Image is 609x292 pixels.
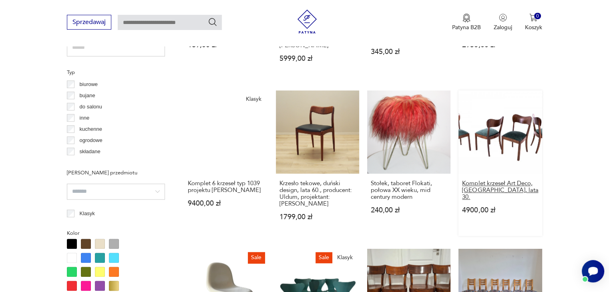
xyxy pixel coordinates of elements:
[276,90,359,236] a: Krzesło tekowe, duński design, lata 60., producent: Uldum, projektant: Johannes AndersenKrzesło t...
[80,102,102,111] p: do salonu
[494,24,512,31] p: Zaloguj
[367,90,450,236] a: Stołek, taboret Flokati, połowa XX wieku, mid century modernStołek, taboret Flokati, połowa XX wi...
[529,14,537,22] img: Ikona koszyka
[458,90,542,236] a: Komplet krzeseł Art Deco, Polska, lata 30.Komplet krzeseł Art Deco, [GEOGRAPHIC_DATA], lata 30.49...
[188,180,264,194] h3: Komplet 6 krzeseł typ 1039 projektu [PERSON_NAME]
[462,42,538,48] p: 2950,00 zł
[525,14,542,31] button: 0Koszyk
[67,229,165,238] p: Kolor
[494,14,512,31] button: Zaloguj
[295,10,319,34] img: Patyna - sklep z meblami i dekoracjami vintage
[279,15,356,49] h3: Komplet sześciu krzeseł tekowych, duński design, lata 60., produkcja: N. & [PERSON_NAME] [PERSON_...
[462,180,538,200] h3: Komplet krzeseł Art Deco, [GEOGRAPHIC_DATA], lata 30.
[184,90,267,236] a: KlasykKomplet 6 krzeseł typ 1039 projektu Mariana GrabińskiegoKomplet 6 krzeseł typ 1039 projektu...
[80,158,96,167] p: taboret
[80,125,102,134] p: kuchenne
[371,180,447,200] h3: Stołek, taboret Flokati, połowa XX wieku, mid century modern
[67,68,165,77] p: Typ
[188,42,264,48] p: 169,00 zł
[80,80,98,89] p: biurowe
[188,200,264,207] p: 9400,00 zł
[279,180,356,207] h3: Krzesło tekowe, duński design, lata 60., producent: Uldum, projektant: [PERSON_NAME]
[452,24,481,31] p: Patyna B2B
[80,147,100,156] p: składane
[279,55,356,62] p: 5999,00 zł
[80,114,90,122] p: inne
[452,14,481,31] a: Ikona medaluPatyna B2B
[371,207,447,214] p: 240,00 zł
[67,168,165,177] p: [PERSON_NAME] przedmiotu
[67,15,111,30] button: Sprzedawaj
[279,214,356,220] p: 1799,00 zł
[80,136,103,145] p: ogrodowe
[208,17,217,27] button: Szukaj
[80,91,95,100] p: bujane
[67,20,111,26] a: Sprzedawaj
[452,14,481,31] button: Patyna B2B
[462,14,470,22] img: Ikona medalu
[80,209,95,218] p: Klasyk
[525,24,542,31] p: Koszyk
[534,13,541,20] div: 0
[371,48,447,55] p: 345,00 zł
[582,260,604,282] iframe: Smartsupp widget button
[462,207,538,214] p: 4900,00 zł
[499,14,507,22] img: Ikonka użytkownika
